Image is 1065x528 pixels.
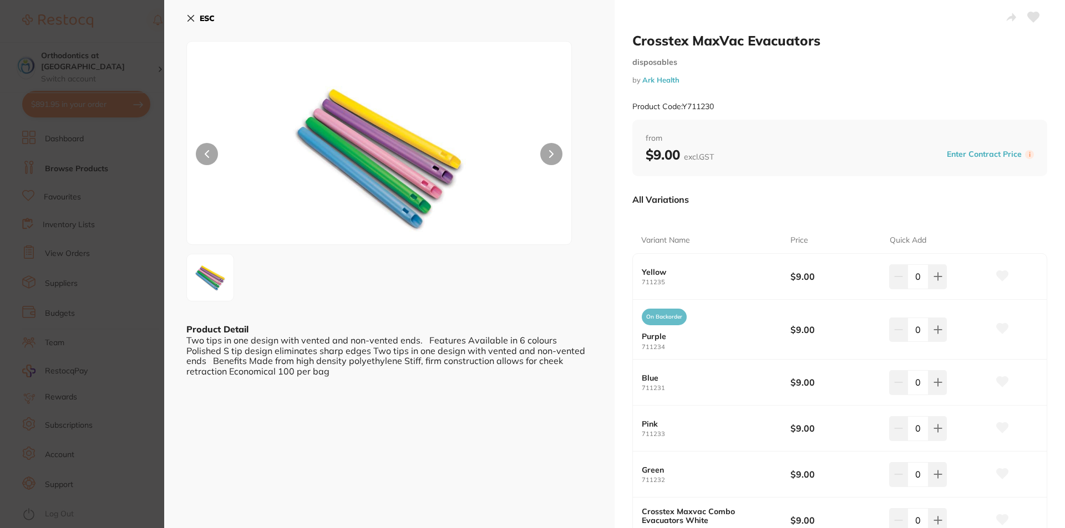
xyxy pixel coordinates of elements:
[642,385,790,392] small: 711231
[641,235,690,246] p: Variant Name
[790,514,880,526] b: $9.00
[186,9,215,28] button: ESC
[790,468,880,480] b: $9.00
[186,335,592,376] div: Two tips in one design with vented and non-vented ends. Features Available in 6 colours Polished ...
[642,344,790,351] small: 711234
[632,102,714,111] small: Product Code: Y711230
[642,507,775,525] b: Crosstex Maxvac Combo Evacuators White
[642,419,775,428] b: Pink
[790,270,880,283] b: $9.00
[642,332,775,341] b: Purple
[642,476,790,484] small: 711232
[890,235,926,246] p: Quick Add
[642,373,775,382] b: Blue
[790,376,880,388] b: $9.00
[642,465,775,474] b: Green
[790,235,808,246] p: Price
[684,152,714,162] span: excl. GST
[642,430,790,438] small: 711233
[200,13,215,23] b: ESC
[642,309,687,325] span: On Backorder
[190,258,230,298] img: Zw
[264,69,495,244] img: Zw
[646,133,1034,144] span: from
[632,58,1047,67] small: disposables
[790,324,880,336] b: $9.00
[642,268,775,276] b: Yellow
[1025,150,1034,159] label: i
[632,76,1047,84] small: by
[790,422,880,434] b: $9.00
[944,149,1025,160] button: Enter Contract Price
[632,32,1047,49] h2: Crosstex MaxVac Evacuators
[642,75,679,84] a: Ark Health
[642,279,790,286] small: 711235
[186,324,248,335] b: Product Detail
[632,194,689,205] p: All Variations
[646,146,714,163] b: $9.00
